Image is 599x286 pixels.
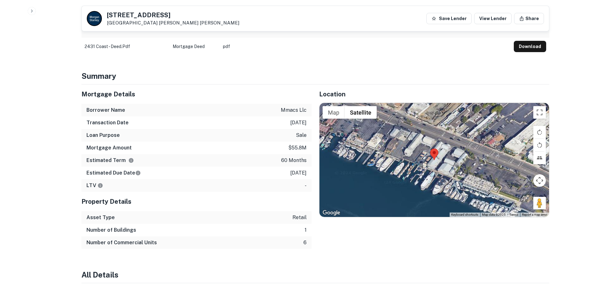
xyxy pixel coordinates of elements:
[533,197,546,209] button: Drag Pegman onto the map to open Street View
[533,174,546,187] button: Map camera controls
[426,13,472,24] button: Save Lender
[290,169,307,177] p: [DATE]
[568,236,599,266] iframe: Chat Widget
[220,38,511,55] td: pdf
[107,20,239,26] p: [GEOGRAPHIC_DATA]
[509,213,518,216] a: Terms (opens in new tab)
[86,226,136,234] h6: Number of Buildings
[81,38,169,55] td: 2431 coast - deed.pdf
[303,239,307,246] p: 6
[288,144,307,152] p: $55.8m
[81,269,549,280] h4: All Details
[345,106,377,119] button: Show satellite imagery
[296,132,307,139] p: sale
[81,89,312,99] h5: Mortgage Details
[81,20,549,55] div: scrollable content
[281,106,307,114] p: mmacs llc
[290,119,307,127] p: [DATE]
[474,13,512,24] a: View Lender
[533,126,546,138] button: Rotate map clockwise
[86,169,141,177] h6: Estimated Due Date
[514,13,544,24] button: Share
[81,197,312,206] h5: Property Details
[135,170,141,176] svg: Estimate is based on a standard schedule for this type of loan.
[522,213,547,216] a: Report a map error
[305,226,307,234] p: 1
[86,157,134,164] h6: Estimated Term
[86,182,103,189] h6: LTV
[305,182,307,189] p: -
[292,214,307,221] p: retail
[128,158,134,163] svg: Term is based on a standard schedule for this type of loan.
[86,144,132,152] h6: Mortgage Amount
[451,213,478,217] button: Keyboard shortcuts
[86,119,129,127] h6: Transaction Date
[321,209,342,217] a: Open this area in Google Maps (opens a new window)
[281,157,307,164] p: 60 months
[319,89,549,99] h5: Location
[533,139,546,151] button: Rotate map counterclockwise
[86,239,157,246] h6: Number of Commercial Units
[159,20,239,25] a: [PERSON_NAME] [PERSON_NAME]
[169,38,220,55] td: Mortgage Deed
[533,106,546,119] button: Toggle fullscreen view
[482,213,506,216] span: Map data ©2025
[86,106,125,114] h6: Borrower Name
[533,152,546,164] button: Tilt map
[97,183,103,188] svg: LTVs displayed on the website are for informational purposes only and may be reported incorrectly...
[107,12,239,18] h5: [STREET_ADDRESS]
[323,106,345,119] button: Show street map
[321,209,342,217] img: Google
[86,132,120,139] h6: Loan Purpose
[86,214,115,221] h6: Asset Type
[81,70,549,82] h4: Summary
[514,41,546,52] button: Download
